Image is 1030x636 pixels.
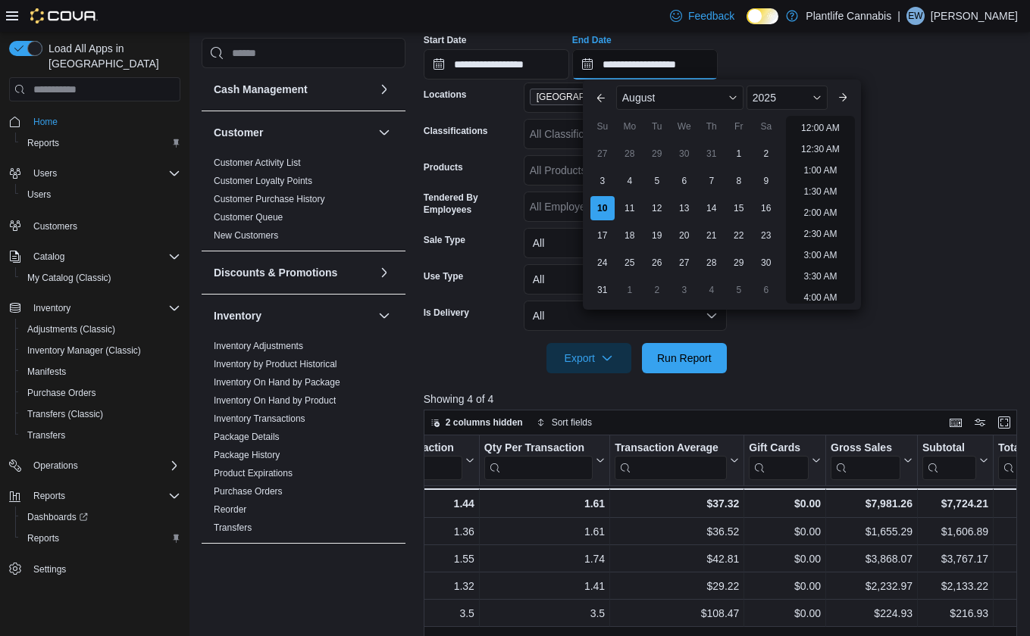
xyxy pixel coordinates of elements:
span: Product Expirations [214,467,293,479]
a: Adjustments (Classic) [21,320,121,338]
li: 2:30 AM [797,225,843,243]
span: Inventory [33,302,70,314]
ul: Time [786,116,855,304]
div: Tu [645,114,669,139]
div: Items Per Transaction [343,441,462,456]
button: Home [3,111,186,132]
button: Previous Month [589,86,613,110]
span: August [622,92,656,104]
div: Sa [754,114,778,139]
label: Use Type [424,270,463,282]
button: Discounts & Promotions [214,265,372,280]
label: Locations [424,89,467,101]
div: $216.93 [922,604,988,622]
span: New Customers [214,229,278,242]
p: Plantlife Cannabis [806,7,891,25]
button: Manifests [15,361,186,382]
div: Customer [202,154,405,251]
span: Users [27,189,51,201]
img: Cova [30,8,98,23]
a: Users [21,185,57,204]
button: All [524,301,727,331]
button: Purchase Orders [15,382,186,404]
a: Package Details [214,432,280,442]
button: Operations [27,457,84,475]
button: Transaction Average [615,441,739,480]
div: 1.44 [343,494,474,513]
button: Catalog [27,248,70,266]
button: Customers [3,214,186,236]
div: $224.93 [831,604,913,622]
label: End Date [572,34,612,46]
span: Inventory Adjustments [214,340,303,352]
div: day-29 [645,142,669,166]
button: Users [15,184,186,205]
div: day-31 [590,278,615,302]
div: day-4 [618,169,642,193]
div: Transaction Average [615,441,727,480]
div: day-30 [754,251,778,275]
span: Export [556,343,622,373]
a: Dashboards [21,508,94,526]
label: Is Delivery [424,307,469,319]
span: Settings [33,563,66,575]
div: $1,655.29 [831,522,913,541]
div: day-21 [700,223,724,248]
a: Inventory On Hand by Product [214,395,336,406]
button: Cash Management [214,82,372,97]
div: $3,868.07 [831,550,913,568]
div: day-20 [672,223,697,248]
div: day-5 [645,169,669,193]
div: 1.36 [343,522,474,541]
input: Dark Mode [747,8,778,24]
button: Transfers (Classic) [15,404,186,425]
div: day-7 [700,169,724,193]
p: | [897,7,900,25]
span: Manifests [27,366,66,378]
a: Transfers [214,522,252,533]
button: Cash Management [375,80,393,98]
a: Inventory On Hand by Package [214,377,340,388]
button: 2 columns hidden [424,413,529,432]
a: Settings [27,560,72,578]
span: Inventory On Hand by Package [214,376,340,388]
span: Users [33,167,57,179]
div: day-22 [727,223,751,248]
span: 2025 [753,92,776,104]
a: Customer Queue [214,212,283,223]
div: $0.00 [749,550,821,568]
div: We [672,114,697,139]
div: day-31 [700,142,724,166]
div: $37.32 [615,494,739,513]
button: Adjustments (Classic) [15,319,186,340]
div: Subtotal [922,441,976,456]
a: Purchase Orders [214,486,283,497]
div: Button. Open the year selector. 2025 is currently selected. [747,86,828,110]
div: Su [590,114,615,139]
div: Gift Cards [749,441,809,456]
span: My Catalog (Classic) [21,269,180,287]
button: Sort fields [531,413,598,432]
a: Customer Loyalty Points [214,176,312,186]
p: Showing 4 of 4 [424,391,1023,407]
div: $2,232.97 [831,577,913,595]
div: $36.52 [615,522,739,541]
div: day-12 [645,196,669,220]
span: Reports [21,134,180,152]
a: Dashboards [15,507,186,528]
div: day-1 [618,278,642,302]
div: day-3 [590,169,615,193]
div: day-28 [700,251,724,275]
button: Inventory Manager (Classic) [15,340,186,361]
div: day-23 [754,223,778,248]
span: [GEOGRAPHIC_DATA] - [GEOGRAPHIC_DATA] [537,89,655,104]
li: 1:30 AM [797,182,843,201]
button: Inventory [375,307,393,325]
span: Home [27,112,180,131]
h3: Customer [214,125,263,140]
div: August, 2025 [589,140,780,304]
button: Display options [971,413,989,432]
span: Adjustments (Classic) [21,320,180,338]
div: Qty Per Transaction [484,441,593,456]
div: Gift Card Sales [749,441,809,480]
